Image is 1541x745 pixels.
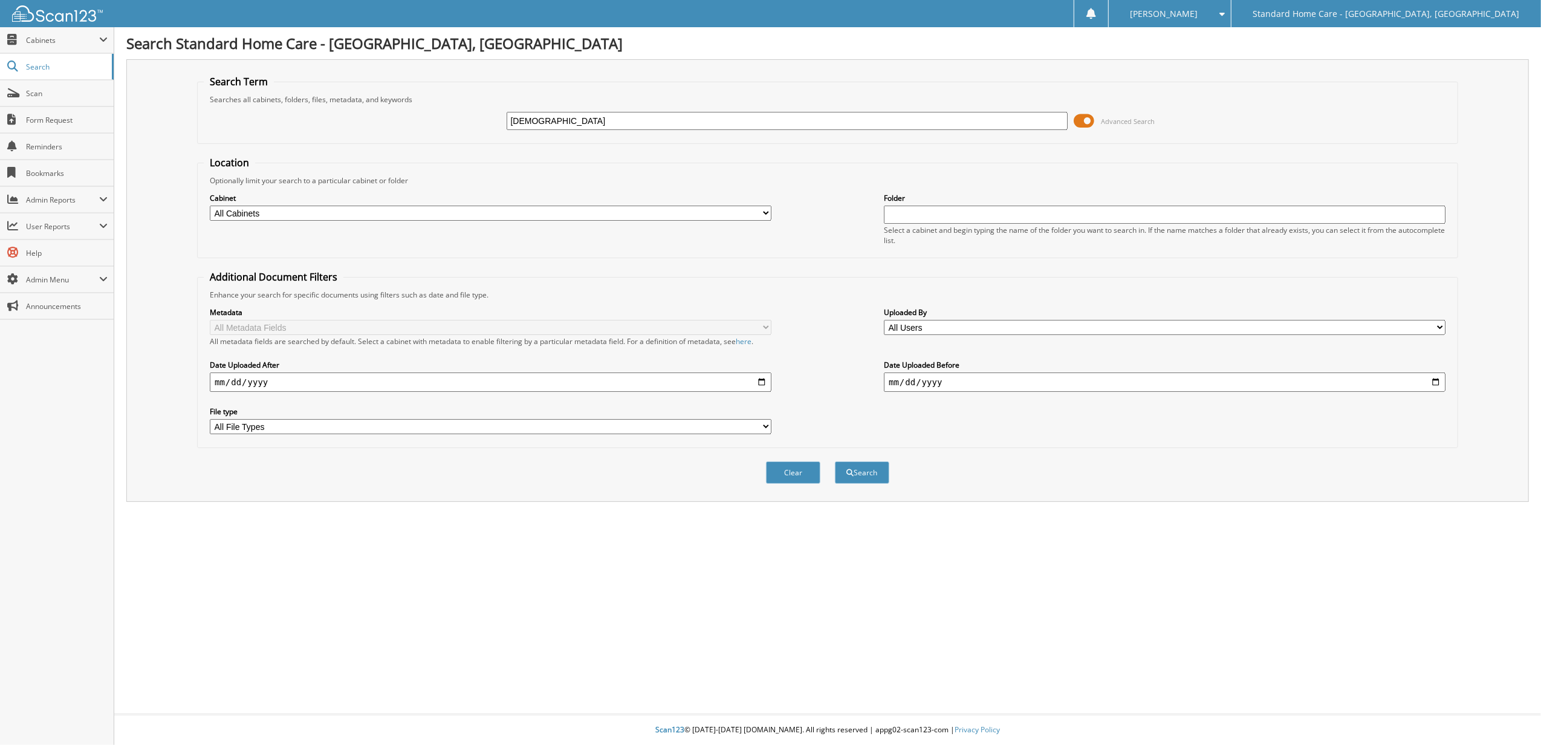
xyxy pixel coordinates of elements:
span: Announcements [26,301,108,311]
span: Standard Home Care - [GEOGRAPHIC_DATA], [GEOGRAPHIC_DATA] [1253,10,1520,18]
h1: Search Standard Home Care - [GEOGRAPHIC_DATA], [GEOGRAPHIC_DATA] [126,33,1529,53]
legend: Location [204,156,255,169]
img: scan123-logo-white.svg [12,5,103,22]
label: Uploaded By [884,307,1445,317]
span: Reminders [26,142,108,152]
legend: Additional Document Filters [204,270,343,284]
div: Enhance your search for specific documents using filters such as date and file type. [204,290,1452,300]
span: Form Request [26,115,108,125]
span: User Reports [26,221,99,232]
label: Date Uploaded Before [884,360,1445,370]
input: end [884,372,1445,392]
input: start [210,372,771,392]
iframe: Chat Widget [1481,687,1541,745]
legend: Search Term [204,75,274,88]
label: File type [210,406,771,417]
span: Help [26,248,108,258]
span: Bookmarks [26,168,108,178]
span: Scan [26,88,108,99]
span: Search [26,62,106,72]
div: Searches all cabinets, folders, files, metadata, and keywords [204,94,1452,105]
a: Privacy Policy [955,724,1000,735]
div: All metadata fields are searched by default. Select a cabinet with metadata to enable filtering b... [210,336,771,346]
span: Admin Menu [26,275,99,285]
div: Select a cabinet and begin typing the name of the folder you want to search in. If the name match... [884,225,1445,246]
span: Admin Reports [26,195,99,205]
button: Search [835,461,889,484]
span: [PERSON_NAME] [1131,10,1198,18]
button: Clear [766,461,820,484]
div: © [DATE]-[DATE] [DOMAIN_NAME]. All rights reserved | appg02-scan123-com | [114,715,1541,745]
label: Folder [884,193,1445,203]
span: Scan123 [655,724,684,735]
span: Advanced Search [1101,117,1155,126]
a: here [736,336,751,346]
label: Cabinet [210,193,771,203]
label: Date Uploaded After [210,360,771,370]
label: Metadata [210,307,771,317]
div: Optionally limit your search to a particular cabinet or folder [204,175,1452,186]
span: Cabinets [26,35,99,45]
